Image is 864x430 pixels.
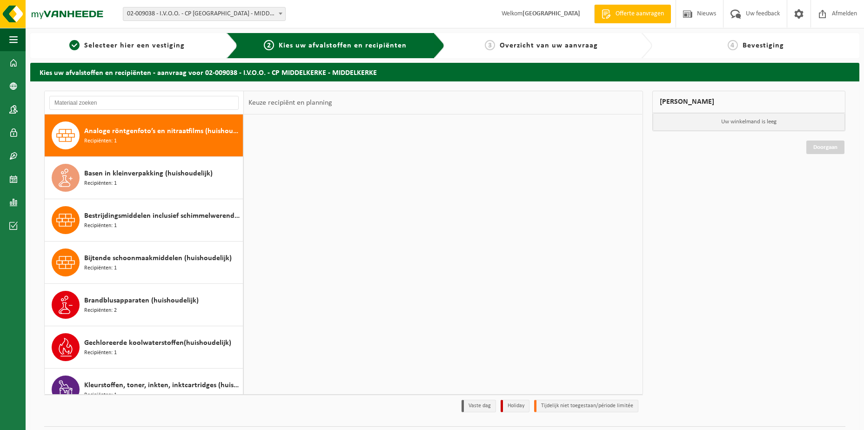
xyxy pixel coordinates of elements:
span: Analoge röntgenfoto’s en nitraatfilms (huishoudelijk) [84,126,241,137]
button: Brandblusapparaten (huishoudelijk) Recipiënten: 2 [45,284,243,326]
span: Selecteer hier een vestiging [84,42,185,49]
span: Recipiënten: 2 [84,306,117,315]
li: Vaste dag [462,400,496,412]
span: Recipiënten: 1 [84,391,117,400]
span: 1 [69,40,80,50]
input: Materiaal zoeken [49,96,239,110]
span: Bestrijdingsmiddelen inclusief schimmelwerende beschermingsmiddelen (huishoudelijk) [84,210,241,222]
div: Keuze recipiënt en planning [244,91,337,114]
li: Holiday [501,400,529,412]
a: Offerte aanvragen [594,5,671,23]
span: Recipiënten: 1 [84,222,117,230]
span: 4 [728,40,738,50]
span: Basen in kleinverpakking (huishoudelijk) [84,168,213,179]
span: Recipiënten: 1 [84,179,117,188]
button: Kleurstoffen, toner, inkten, inktcartridges (huishoudelijk) Recipiënten: 1 [45,369,243,411]
span: Recipiënten: 1 [84,264,117,273]
span: Recipiënten: 1 [84,137,117,146]
span: Recipiënten: 1 [84,349,117,357]
div: [PERSON_NAME] [652,91,846,113]
button: Analoge röntgenfoto’s en nitraatfilms (huishoudelijk) Recipiënten: 1 [45,114,243,157]
h2: Kies uw afvalstoffen en recipiënten - aanvraag voor 02-009038 - I.V.O.O. - CP MIDDELKERKE - MIDDE... [30,63,859,81]
strong: [GEOGRAPHIC_DATA] [522,10,580,17]
button: Bestrijdingsmiddelen inclusief schimmelwerende beschermingsmiddelen (huishoudelijk) Recipiënten: 1 [45,199,243,242]
span: Gechloreerde koolwaterstoffen(huishoudelijk) [84,337,231,349]
span: 02-009038 - I.V.O.O. - CP MIDDELKERKE - MIDDELKERKE [123,7,285,20]
li: Tijdelijk niet toegestaan/période limitée [534,400,638,412]
span: Overzicht van uw aanvraag [500,42,598,49]
span: Kies uw afvalstoffen en recipiënten [279,42,407,49]
span: Bevestiging [743,42,784,49]
span: 2 [264,40,274,50]
span: 3 [485,40,495,50]
button: Gechloreerde koolwaterstoffen(huishoudelijk) Recipiënten: 1 [45,326,243,369]
button: Bijtende schoonmaakmiddelen (huishoudelijk) Recipiënten: 1 [45,242,243,284]
button: Basen in kleinverpakking (huishoudelijk) Recipiënten: 1 [45,157,243,199]
span: Offerte aanvragen [613,9,666,19]
a: Doorgaan [806,141,844,154]
span: Brandblusapparaten (huishoudelijk) [84,295,199,306]
p: Uw winkelmand is leeg [653,113,845,131]
span: 02-009038 - I.V.O.O. - CP MIDDELKERKE - MIDDELKERKE [123,7,286,21]
a: 1Selecteer hier een vestiging [35,40,219,51]
span: Kleurstoffen, toner, inkten, inktcartridges (huishoudelijk) [84,380,241,391]
span: Bijtende schoonmaakmiddelen (huishoudelijk) [84,253,232,264]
